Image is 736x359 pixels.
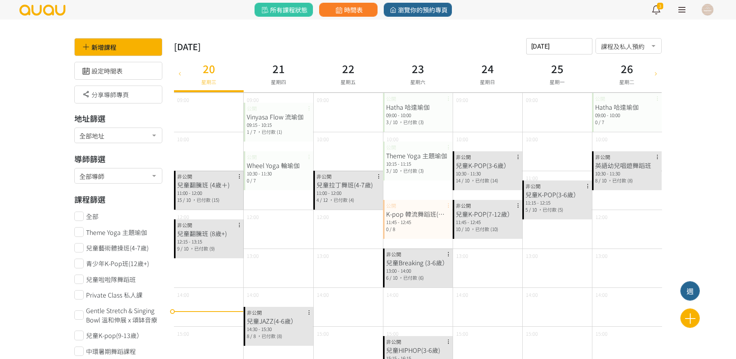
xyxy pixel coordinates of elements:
[317,291,329,298] span: 14:00
[260,5,307,14] span: 所有課程狀態
[386,119,388,125] span: 3
[316,180,380,189] div: 兒童拉丁舞班(4-7歲)
[386,135,399,143] span: 10:00
[480,78,495,86] span: 星期日
[525,199,589,206] div: 11:15 - 12:15
[81,66,123,75] a: 設定時間表
[177,196,182,203] span: 15
[608,177,633,184] span: ，已付款 (8)
[177,213,189,221] span: 12:00
[201,78,216,86] span: 星期三
[247,96,259,103] span: 09:00
[462,226,469,232] span: / 10
[386,151,450,160] div: Theme Yoga 主題瑜伽
[247,170,310,177] div: 10:30 - 11:30
[247,213,259,221] span: 12:00
[399,167,424,174] span: ，已付款 (3)
[177,229,241,238] div: 兒童翻騰班 (8歲+)
[86,306,162,324] span: Gentle Stretch & Singing Bowl 溫和伸展 x 頌缽音療
[86,243,149,252] span: 兒童藝術體操班(4-7歲)
[386,167,388,174] span: 3
[399,274,424,281] span: ，已付款 (6)
[529,206,537,213] span: / 10
[526,38,592,54] input: 請選擇時間表日期
[595,330,608,337] span: 15:00
[526,96,538,103] span: 09:00
[74,153,163,165] h3: 導師篩選
[86,228,147,237] span: Theme Yoga 主題瑜伽
[456,135,468,143] span: 10:00
[79,130,157,140] span: 全部地址
[190,245,215,252] span: ，已付款 (9)
[79,170,157,180] span: 全部導師
[456,291,468,298] span: 14:00
[595,112,659,119] div: 09:00 - 10:00
[386,160,450,167] div: 10:15 - 11:15
[316,196,319,203] span: 4
[317,252,329,259] span: 13:00
[177,135,189,143] span: 10:00
[74,86,163,103] div: 分享導師專頁
[525,190,589,199] div: 兒童K-POP(3-6歲）
[320,196,328,203] span: / 12
[595,213,608,221] span: 12:00
[316,189,380,196] div: 11:00 - 12:00
[390,167,397,174] span: / 10
[86,290,142,299] span: Private Class 私人課
[247,121,310,128] div: 09:15 - 10:15
[525,206,528,213] span: 5
[595,291,608,298] span: 14:00
[386,226,388,232] span: 0
[177,238,241,245] div: 12:15 - 13:15
[657,3,663,9] span: 3
[390,226,395,232] span: / 8
[595,102,659,112] div: Hatha 哈達瑜伽
[456,96,468,103] span: 09:00
[334,5,362,14] span: 時間表
[386,345,450,355] div: 兒童HIPHOP(3-6歲)
[247,316,310,326] div: 兒童JAZZ(4-6歲）
[550,78,565,86] span: 星期一
[181,245,188,252] span: / 10
[86,275,136,284] span: 兒童啦啦隊舞蹈班
[177,245,179,252] span: 9
[86,259,149,268] span: 青少年K-Pop班(12歲+)
[386,112,450,119] div: 09:00 - 10:00
[177,291,189,298] span: 14:00
[317,96,329,103] span: 09:00
[410,78,425,86] span: 星期六
[74,113,163,124] h3: 地址篩選
[74,194,163,205] h3: 課程篩選
[595,177,597,184] span: 8
[456,219,519,226] div: 11:45 - 12:45
[619,61,634,77] h3: 26
[257,128,282,135] span: ，已付款 (1)
[456,330,468,337] span: 15:00
[456,177,460,184] span: 14
[247,326,310,333] div: 14:30 - 15:30
[386,258,450,267] div: 兒童Breaking (3-6歲）
[399,119,424,125] span: ，已付款 (3)
[177,180,241,189] div: 兒童翻騰班 (4歲＋)
[386,291,399,298] span: 14:00
[250,128,256,135] span: / 7
[271,61,286,77] h3: 21
[317,213,329,221] span: 12:00
[595,135,608,143] span: 10:00
[386,219,450,226] div: 11:45 - 12:45
[390,119,397,125] span: / 10
[462,177,469,184] span: / 10
[526,291,538,298] span: 14:00
[19,5,66,16] img: logo.svg
[271,78,286,86] span: 星期四
[247,177,249,184] span: 0
[247,252,259,259] span: 13:00
[319,3,378,17] a: 時間表
[329,196,354,203] span: ，已付款 (4)
[456,161,519,170] div: 兒童K-POP(3-6歲）
[480,61,495,77] h3: 24
[317,330,329,337] span: 15:00
[595,170,659,177] div: 10:30 - 11:30
[317,135,329,143] span: 10:00
[386,209,450,219] div: K-pop 韓流舞蹈班(基礎)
